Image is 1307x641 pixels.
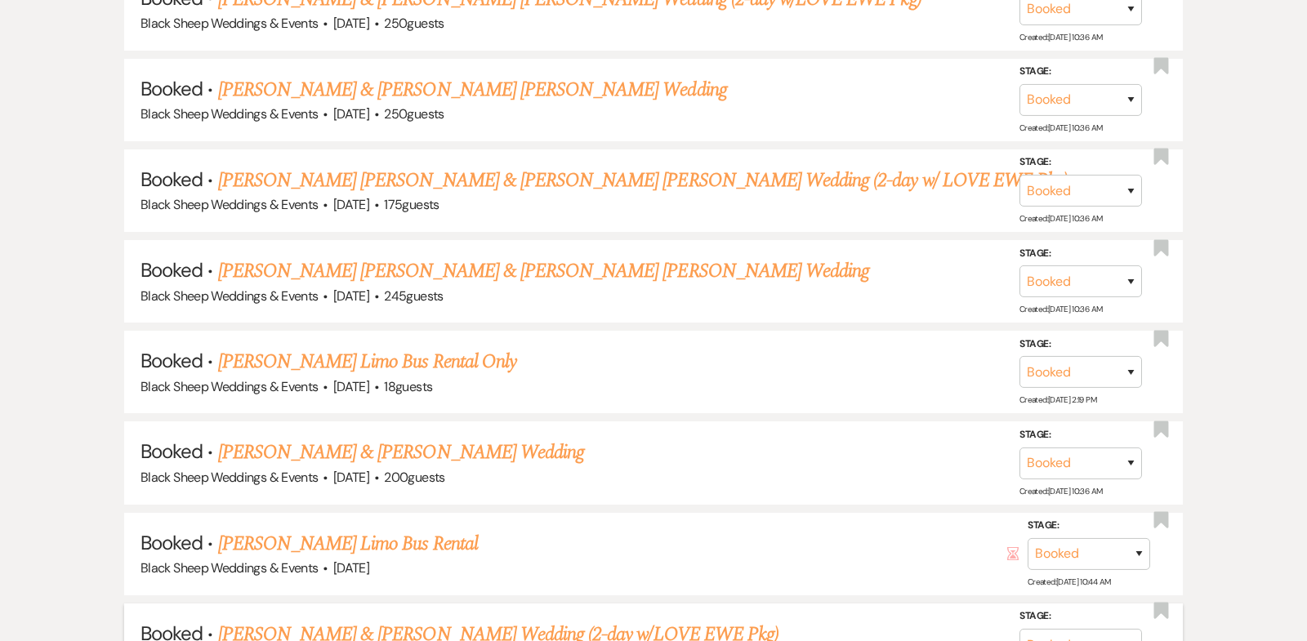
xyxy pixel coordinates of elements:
span: Booked [141,438,203,464]
span: Black Sheep Weddings & Events [141,196,318,213]
label: Stage: [1019,336,1142,354]
span: Created: [DATE] 10:36 AM [1019,32,1102,42]
label: Stage: [1019,63,1142,81]
label: Stage: [1019,154,1142,171]
span: [DATE] [333,15,369,32]
span: 200 guests [384,469,444,486]
span: Booked [141,167,203,192]
span: [DATE] [333,196,369,213]
span: 245 guests [384,287,443,305]
span: [DATE] [333,105,369,122]
span: Created: [DATE] 10:36 AM [1019,213,1102,224]
label: Stage: [1019,245,1142,263]
span: Black Sheep Weddings & Events [141,559,318,576]
a: [PERSON_NAME] & [PERSON_NAME] Wedding [218,438,584,467]
span: Black Sheep Weddings & Events [141,105,318,122]
label: Stage: [1019,426,1142,444]
a: [PERSON_NAME] Limo Bus Rental [218,529,478,559]
span: [DATE] [333,287,369,305]
span: Created: [DATE] 10:36 AM [1019,122,1102,133]
a: [PERSON_NAME] [PERSON_NAME] & [PERSON_NAME] [PERSON_NAME] Wedding [218,256,870,286]
span: 175 guests [384,196,439,213]
span: Created: [DATE] 10:44 AM [1028,576,1110,587]
label: Stage: [1028,517,1150,535]
span: Created: [DATE] 2:19 PM [1019,394,1096,405]
span: Black Sheep Weddings & Events [141,469,318,486]
span: [DATE] [333,469,369,486]
span: Booked [141,76,203,101]
span: Booked [141,348,203,373]
span: [DATE] [333,559,369,576]
span: Black Sheep Weddings & Events [141,15,318,32]
a: [PERSON_NAME] Limo Bus Rental Only [218,347,516,376]
span: Black Sheep Weddings & Events [141,287,318,305]
a: [PERSON_NAME] & [PERSON_NAME] [PERSON_NAME] Wedding [218,75,727,105]
a: [PERSON_NAME] [PERSON_NAME] & [PERSON_NAME] [PERSON_NAME] Wedding (2-day w/ LOVE EWE Pkg) [218,166,1068,195]
span: 18 guests [384,378,432,395]
span: Booked [141,530,203,555]
label: Stage: [1019,608,1142,625]
span: Created: [DATE] 10:36 AM [1019,486,1102,496]
span: Created: [DATE] 10:36 AM [1019,304,1102,314]
span: Booked [141,257,203,283]
span: 250 guests [384,105,444,122]
span: Black Sheep Weddings & Events [141,378,318,395]
span: 250 guests [384,15,444,32]
span: [DATE] [333,378,369,395]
